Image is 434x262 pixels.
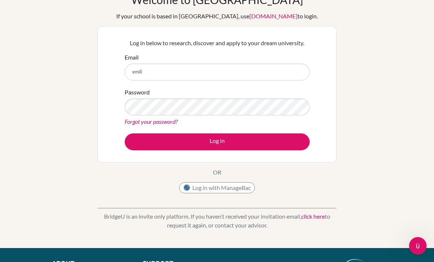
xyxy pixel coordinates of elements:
[125,133,310,150] button: Log in
[125,53,139,62] label: Email
[125,39,310,47] p: Log in below to research, discover and apply to your dream university.
[301,213,325,220] a: click here
[116,12,318,21] div: If your school is based in [GEOGRAPHIC_DATA], use to login.
[409,237,427,255] iframe: Intercom live chat
[97,212,337,230] p: BridgeU is an invite only platform. If you haven’t received your invitation email, to request it ...
[125,118,178,125] a: Forgot your password?
[213,168,221,177] p: OR
[125,88,150,97] label: Password
[249,12,298,19] a: [DOMAIN_NAME]
[179,182,255,193] button: Log in with ManageBac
